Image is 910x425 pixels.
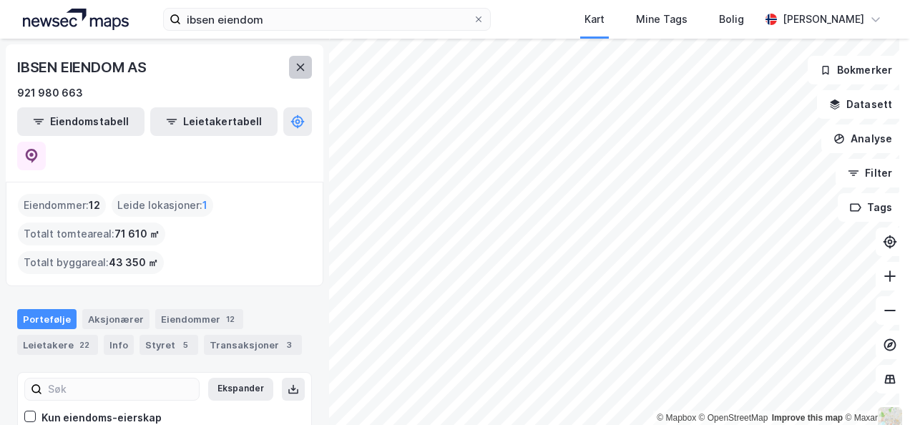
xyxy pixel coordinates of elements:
div: Mine Tags [636,11,688,28]
button: Leietakertabell [150,107,278,136]
button: Filter [836,159,904,187]
span: 71 610 ㎡ [114,225,160,243]
div: Leide lokasjoner : [112,194,213,217]
div: Eiendommer [155,309,243,329]
button: Datasett [817,90,904,119]
div: Leietakere [17,335,98,355]
a: OpenStreetMap [699,413,768,423]
button: Ekspander [208,378,273,401]
span: 12 [89,197,100,214]
div: 5 [178,338,192,352]
button: Analyse [821,124,904,153]
a: Improve this map [772,413,843,423]
div: 22 [77,338,92,352]
div: Transaksjoner [204,335,302,355]
div: Kontrollprogram for chat [838,356,910,425]
input: Søk på adresse, matrikkel, gårdeiere, leietakere eller personer [181,9,472,30]
div: [PERSON_NAME] [783,11,864,28]
div: 921 980 663 [17,84,83,102]
div: Styret [140,335,198,355]
button: Bokmerker [808,56,904,84]
span: 1 [202,197,207,214]
a: Mapbox [657,413,696,423]
span: 43 350 ㎡ [109,254,158,271]
input: Søk [42,378,199,400]
div: Bolig [719,11,744,28]
button: Tags [838,193,904,222]
div: Aksjonærer [82,309,150,329]
div: Eiendommer : [18,194,106,217]
button: Eiendomstabell [17,107,145,136]
img: logo.a4113a55bc3d86da70a041830d287a7e.svg [23,9,129,30]
div: 12 [223,312,238,326]
div: 3 [282,338,296,352]
iframe: Chat Widget [838,356,910,425]
div: Totalt byggareal : [18,251,164,274]
div: Kart [584,11,605,28]
div: Totalt tomteareal : [18,223,165,245]
div: IBSEN EIENDOM AS [17,56,150,79]
div: Portefølje [17,309,77,329]
div: Info [104,335,134,355]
